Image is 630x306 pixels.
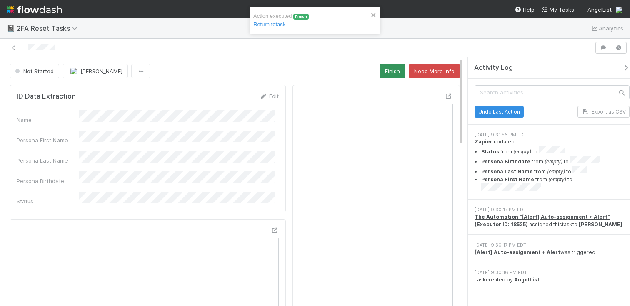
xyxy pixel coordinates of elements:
[409,64,460,78] button: Need More Info
[80,68,122,74] span: [PERSON_NAME]
[481,176,630,193] li: from to
[17,177,79,185] div: Persona Birthdate
[10,64,59,78] button: Not Started
[541,5,574,14] a: My Tasks
[475,269,630,276] div: [DATE] 9:30:16 PM EDT
[17,92,76,101] h5: ID Data Extraction
[70,67,78,75] img: avatar_a8b9208c-77c1-4b07-b461-d8bc701f972e.png
[481,148,499,155] strong: Status
[548,176,566,183] em: (empty)
[475,242,630,249] div: [DATE] 9:30:17 PM EDT
[475,85,630,99] input: Search activities...
[615,6,623,14] img: avatar_a8b9208c-77c1-4b07-b461-d8bc701f972e.png
[17,136,79,144] div: Persona First Name
[577,106,630,118] button: Export as CSV
[475,206,630,213] div: [DATE] 9:30:17 PM EDT
[474,64,513,72] span: Activity Log
[481,158,530,165] strong: Persona Birthdate
[7,2,62,17] img: logo-inverted-e16ddd16eac7371096b0.svg
[259,93,279,99] a: Edit
[253,21,285,27] a: Return totask
[17,116,79,124] div: Name
[13,68,54,74] span: Not Started
[293,14,309,20] span: Finish
[590,23,623,33] a: Analytics
[579,221,622,227] strong: [PERSON_NAME]
[541,6,574,13] span: My Tasks
[380,64,405,78] button: Finish
[475,138,492,145] strong: Zapier
[475,138,630,193] div: updated:
[475,106,524,118] button: Undo Last Action
[253,13,309,27] span: Action executed
[514,276,540,283] strong: AngelList
[17,197,79,205] div: Status
[475,249,630,256] div: was triggered
[475,213,630,229] div: assigned this task to
[513,148,531,155] em: (empty)
[547,168,565,175] em: (empty)
[481,146,630,156] li: from to
[481,156,630,166] li: from to
[475,276,630,284] div: Task created by
[481,166,630,176] li: from to
[17,156,79,165] div: Persona Last Name
[7,25,15,32] span: 📓
[481,168,533,175] strong: Persona Last Name
[545,158,562,165] em: (empty)
[481,176,534,183] strong: Persona First Name
[371,10,377,19] button: close
[475,131,630,138] div: [DATE] 9:31:56 PM EDT
[475,214,610,227] a: The Automation "[Alert] Auto-assignment + Alert" (Executor ID: 18525)
[17,24,82,32] span: 2FA Reset Tasks
[475,249,560,255] strong: [Alert] Auto-assignment + Alert
[587,6,612,13] span: AngelList
[62,64,128,78] button: [PERSON_NAME]
[515,5,535,14] div: Help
